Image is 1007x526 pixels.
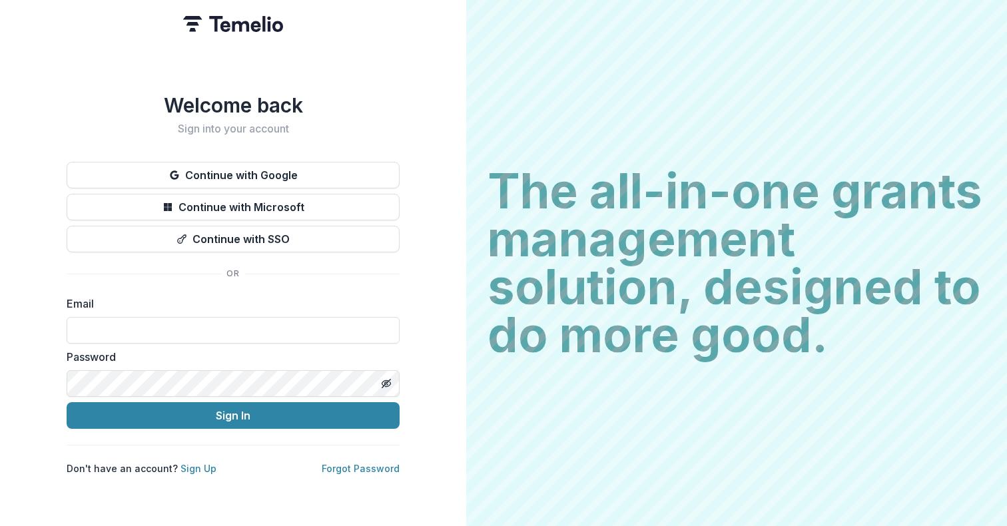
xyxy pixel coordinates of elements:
h2: Sign into your account [67,123,400,135]
a: Sign Up [180,463,216,474]
button: Sign In [67,402,400,429]
a: Forgot Password [322,463,400,474]
button: Toggle password visibility [376,373,397,394]
h1: Welcome back [67,93,400,117]
img: Temelio [183,16,283,32]
button: Continue with Google [67,162,400,188]
button: Continue with SSO [67,226,400,252]
label: Password [67,349,392,365]
label: Email [67,296,392,312]
p: Don't have an account? [67,461,216,475]
button: Continue with Microsoft [67,194,400,220]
